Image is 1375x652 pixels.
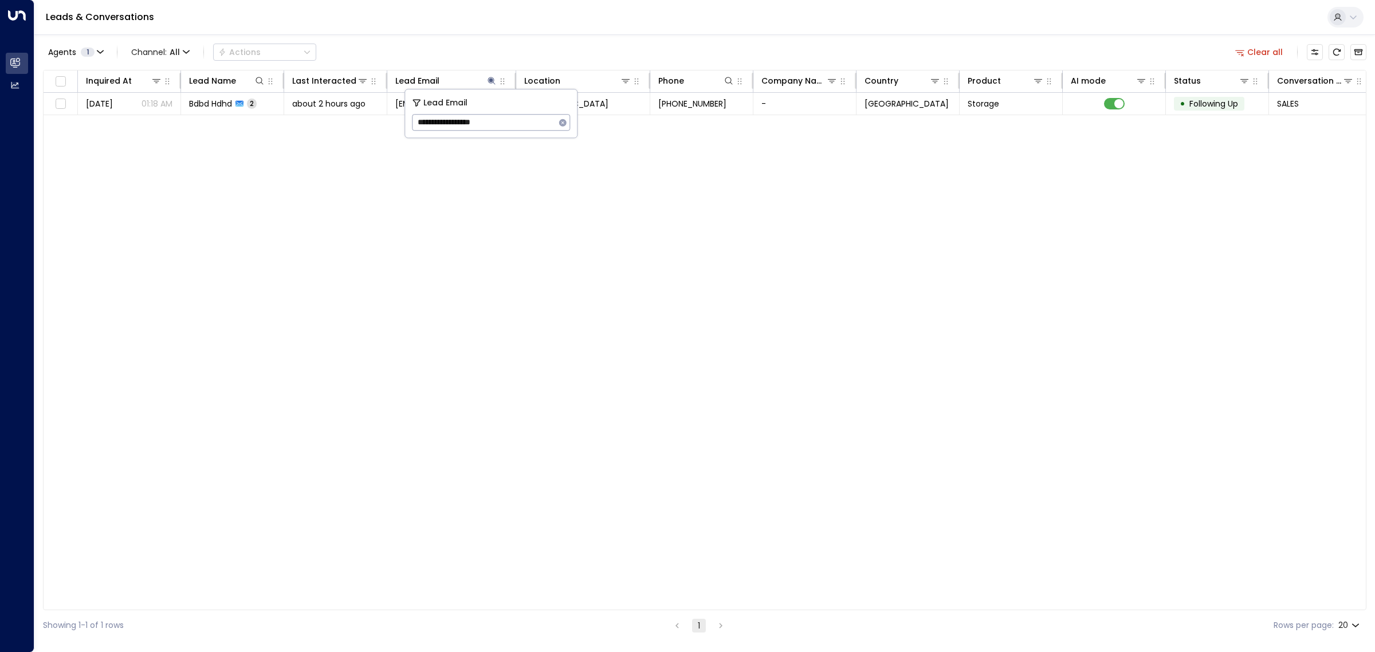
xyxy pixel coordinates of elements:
[86,74,132,88] div: Inquired At
[423,96,467,109] span: Lead Email
[170,48,180,57] span: All
[658,98,726,109] span: +447405947244
[968,74,1001,88] div: Product
[1071,74,1106,88] div: AI mode
[43,44,108,60] button: Agents1
[189,98,232,109] span: Bdbd Hdhd
[53,97,68,111] span: Toggle select row
[292,98,366,109] span: about 2 hours ago
[1180,94,1185,113] div: •
[213,44,316,61] div: Button group with a nested menu
[53,74,68,89] span: Toggle select all
[1174,74,1250,88] div: Status
[658,74,684,88] div: Phone
[1307,44,1323,60] button: Customize
[247,99,257,108] span: 2
[670,618,728,633] nav: pagination navigation
[968,98,999,109] span: Storage
[46,10,154,23] a: Leads & Conversations
[865,98,949,109] span: United Kingdom
[127,44,194,60] button: Channel:All
[1189,98,1238,109] span: Following Up
[761,74,826,88] div: Company Name
[865,74,898,88] div: Country
[753,93,857,115] td: -
[1329,44,1345,60] span: Refresh
[1231,44,1288,60] button: Clear all
[395,98,508,109] span: bsshshshs@live.com
[86,98,113,109] span: Yesterday
[658,74,734,88] div: Phone
[127,44,194,60] span: Channel:
[1277,98,1299,109] span: SALES
[1350,44,1366,60] button: Archived Leads
[142,98,172,109] p: 01:18 AM
[213,44,316,61] button: Actions
[1274,619,1334,631] label: Rows per page:
[395,74,439,88] div: Lead Email
[524,74,560,88] div: Location
[218,47,261,57] div: Actions
[43,619,124,631] div: Showing 1-1 of 1 rows
[692,619,706,633] button: page 1
[81,48,95,57] span: 1
[86,74,162,88] div: Inquired At
[1338,617,1362,634] div: 20
[968,74,1044,88] div: Product
[1071,74,1147,88] div: AI mode
[48,48,76,56] span: Agents
[1277,74,1354,88] div: Conversation Type
[189,74,265,88] div: Lead Name
[292,74,368,88] div: Last Interacted
[865,74,941,88] div: Country
[761,74,838,88] div: Company Name
[189,74,236,88] div: Lead Name
[524,74,631,88] div: Location
[1174,74,1201,88] div: Status
[292,74,356,88] div: Last Interacted
[1277,74,1342,88] div: Conversation Type
[395,74,497,88] div: Lead Email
